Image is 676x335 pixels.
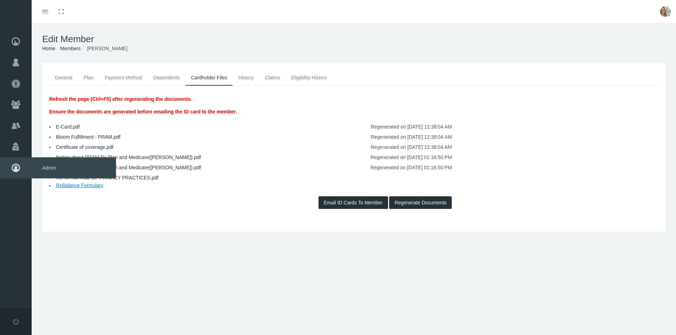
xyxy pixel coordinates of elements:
a: Bloom Fulfillment - PRAM.pdf [56,134,121,140]
div: Regenerated on [DATE] 01:16:50 PM [251,151,457,161]
p: Refresh the page (Ctrl+F5) after regenerating the documents. [49,95,237,103]
a: RxBalance Formulary [56,183,103,188]
img: S_Profile_Picture_15372.jpg [660,6,671,17]
a: Dependents [148,70,186,85]
a: Notice about PRAM Rx Plan and Medicare([PERSON_NAME]).pdf [56,165,201,170]
a: History [233,70,259,85]
a: Cardholder Files [185,70,233,86]
a: E-Card.pdf [56,124,80,130]
h1: Edit Member [42,34,665,45]
a: Notice about PRAM Rx Plan and Medicare([PERSON_NAME]).pdf [56,155,201,160]
a: General [49,70,78,85]
a: Payment Method [99,70,148,85]
span: Admin [32,157,116,178]
a: Claims [259,70,285,85]
button: Email ID Cards To Member [318,196,388,209]
a: Members [60,46,81,51]
span: [PERSON_NAME] [87,46,127,51]
button: Regenerate Documents [389,196,452,209]
a: HIPAA NOTICE OF PRIVACY PRACTICES.pdf [56,175,159,180]
div: Regenerated on [DATE] 12:38:04 AM [251,120,457,131]
div: Regenerated on [DATE] 12:38:04 AM [251,141,457,151]
div: Regenerated on [DATE] 12:38:04 AM [251,131,457,141]
a: Certificate of coverage.pdf [56,144,113,150]
a: Plan [78,70,99,85]
p: Ensure the documents are generated before emailing the ID card to the member. [49,108,237,116]
a: Home [42,46,55,51]
div: Regenerated on [DATE] 01:16:50 PM [251,161,457,171]
a: Eligibility History [285,70,333,85]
